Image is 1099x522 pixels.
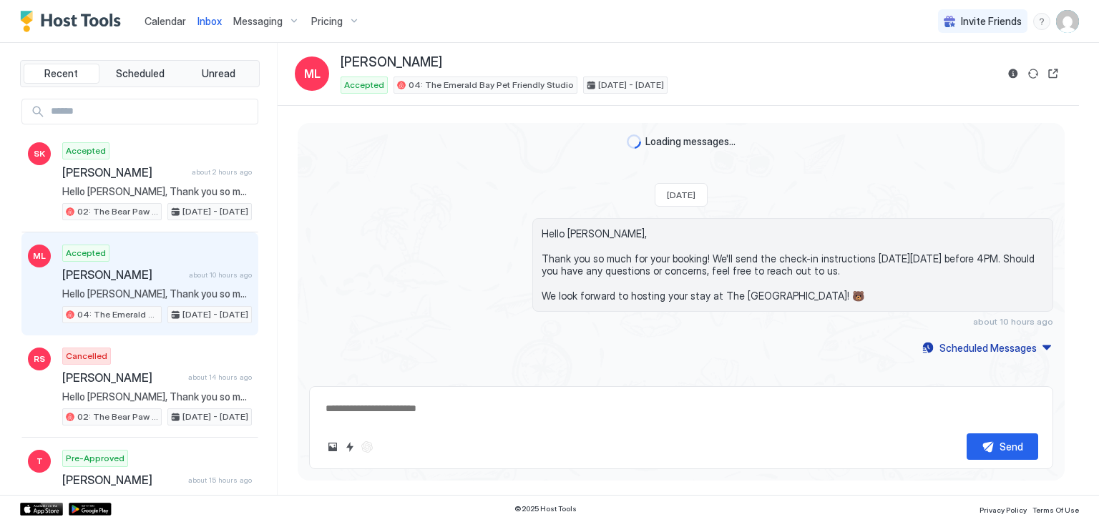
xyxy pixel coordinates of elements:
div: Scheduled Messages [939,340,1037,355]
span: [PERSON_NAME] [341,54,442,71]
span: 02: The Bear Paw Pet Friendly King Studio [77,205,158,218]
div: tab-group [20,60,260,87]
span: Inbox [197,15,222,27]
span: [DATE] - [DATE] [182,410,248,423]
span: about 2 hours ago [192,167,252,177]
a: Host Tools Logo [20,11,127,32]
span: about 10 hours ago [189,270,252,280]
span: T [36,455,43,468]
span: Pricing [311,15,343,28]
span: Accepted [66,247,106,260]
span: [PERSON_NAME] [62,473,182,487]
a: Privacy Policy [980,501,1027,516]
button: Quick reply [341,438,358,455]
span: Calendar [145,15,186,27]
span: ML [33,250,46,262]
button: Sync reservation [1025,65,1042,82]
span: Hello [PERSON_NAME], Thank you so much for your booking! We'll send the check-in instructions [DA... [62,185,252,198]
span: Privacy Policy [980,506,1027,514]
button: Scheduled [102,64,178,84]
span: Pre-Approved [66,452,124,465]
span: Cancelled [66,350,107,363]
a: App Store [20,503,63,516]
span: Hi! I’m wondering if you might have something with two beds the 13th and 14th? [62,493,252,506]
span: [DATE] - [DATE] [598,79,664,92]
div: menu [1033,13,1050,30]
span: © 2025 Host Tools [514,504,577,513]
span: 04: The Emerald Bay Pet Friendly Studio [77,308,158,321]
span: Messaging [233,15,283,28]
span: ML [304,65,321,82]
span: about 15 hours ago [188,476,252,485]
span: Hello [PERSON_NAME], Thank you so much for your booking! We'll send the check-in instructions [DA... [62,390,252,403]
span: [PERSON_NAME] [62,370,182,385]
span: [DATE] - [DATE] [182,205,248,218]
span: Unread [202,67,235,80]
span: [PERSON_NAME] [62,165,186,179]
span: SK [34,147,45,160]
a: Google Play Store [69,503,112,516]
span: 04: The Emerald Bay Pet Friendly Studio [409,79,574,92]
span: Scheduled [116,67,165,80]
span: [PERSON_NAME] [62,267,183,282]
span: Loading messages... [645,135,736,148]
span: 02: The Bear Paw Pet Friendly King Studio [77,410,158,423]
div: loading [627,134,641,149]
span: Terms Of Use [1032,506,1079,514]
span: Hello [PERSON_NAME], Thank you so much for your booking! We'll send the check-in instructions [DA... [62,287,252,300]
button: Recent [24,64,99,84]
button: Reservation information [1005,65,1022,82]
span: Hello [PERSON_NAME], Thank you so much for your booking! We'll send the check-in instructions [DA... [542,227,1044,302]
span: [DATE] [667,189,695,200]
button: Upload image [324,438,341,455]
span: Recent [44,67,78,80]
span: about 10 hours ago [973,316,1053,327]
span: RS [34,353,45,365]
span: Invite Friends [961,15,1022,28]
a: Calendar [145,14,186,29]
button: Scheduled Messages [920,338,1053,358]
div: Send [1000,439,1023,454]
input: Input Field [45,99,258,124]
span: about 14 hours ago [188,373,252,382]
a: Inbox [197,14,222,29]
button: Send [967,433,1038,460]
a: Terms Of Use [1032,501,1079,516]
span: Accepted [66,144,106,157]
span: [DATE] - [DATE] [182,308,248,321]
button: Unread [180,64,256,84]
div: User profile [1056,10,1079,33]
span: Accepted [344,79,384,92]
button: Open reservation [1045,65,1062,82]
